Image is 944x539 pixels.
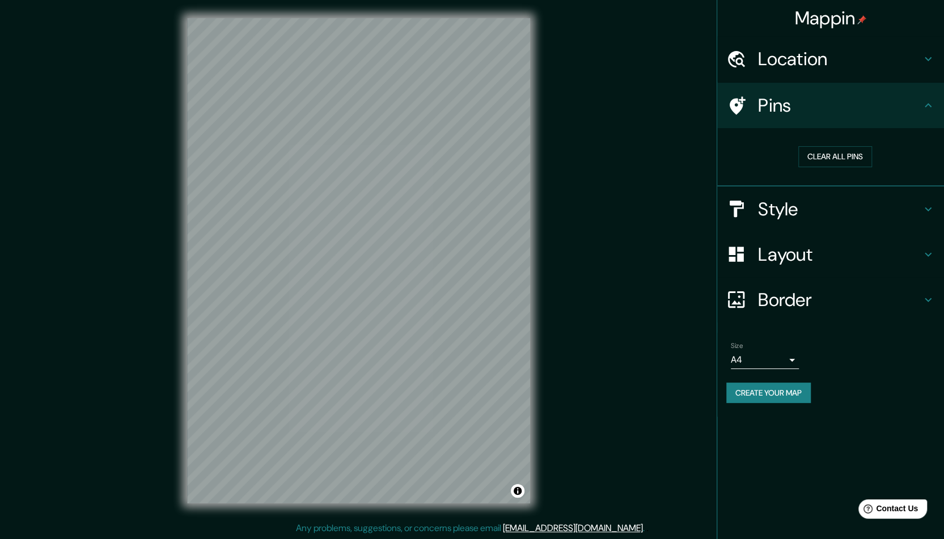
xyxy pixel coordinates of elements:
div: Style [717,186,944,232]
div: Location [717,36,944,82]
canvas: Map [187,18,530,503]
button: Create your map [726,383,811,404]
div: Pins [717,83,944,128]
div: . [646,521,649,535]
h4: Mappin [795,7,867,29]
div: . [645,521,646,535]
p: Any problems, suggestions, or concerns please email . [296,521,645,535]
div: A4 [731,351,799,369]
h4: Location [758,48,921,70]
button: Toggle attribution [511,484,524,498]
a: [EMAIL_ADDRESS][DOMAIN_NAME] [503,522,643,534]
div: Layout [717,232,944,277]
button: Clear all pins [798,146,872,167]
iframe: Help widget launcher [843,495,932,527]
div: Border [717,277,944,322]
label: Size [731,341,743,350]
h4: Style [758,198,921,220]
h4: Border [758,288,921,311]
h4: Layout [758,243,921,266]
h4: Pins [758,94,921,117]
img: pin-icon.png [857,15,866,24]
